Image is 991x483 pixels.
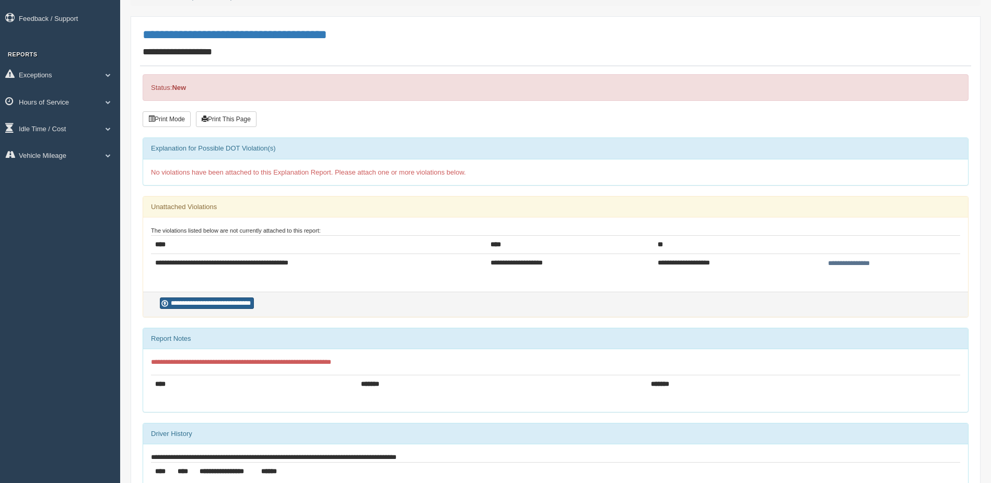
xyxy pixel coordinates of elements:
[143,74,969,101] div: Status:
[143,328,968,349] div: Report Notes
[151,168,466,176] span: No violations have been attached to this Explanation Report. Please attach one or more violations...
[196,111,257,127] button: Print This Page
[143,111,191,127] button: Print Mode
[143,423,968,444] div: Driver History
[143,197,968,217] div: Unattached Violations
[172,84,186,91] strong: New
[143,138,968,159] div: Explanation for Possible DOT Violation(s)
[151,227,321,234] small: The violations listed below are not currently attached to this report:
